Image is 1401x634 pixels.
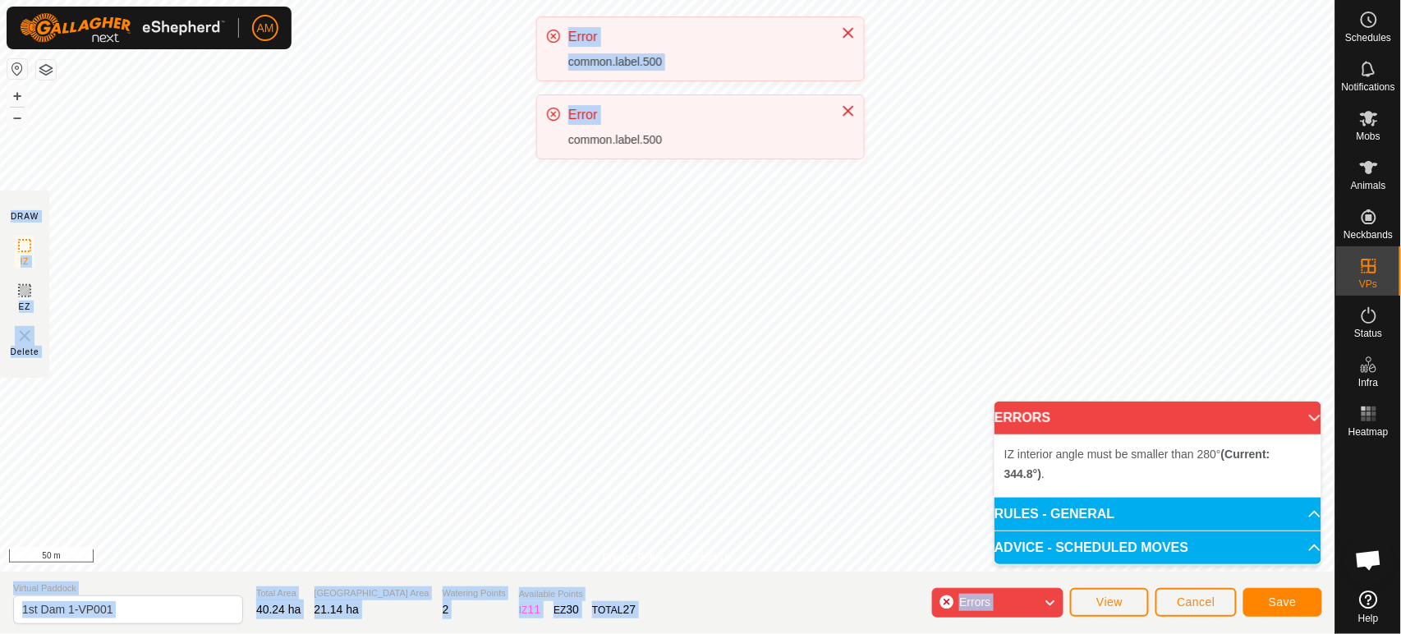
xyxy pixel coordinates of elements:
span: 2 [443,603,449,616]
span: Virtual Paddock [13,581,243,595]
span: Schedules [1345,33,1391,43]
a: Contact Us [684,550,733,565]
div: DRAW [11,210,39,223]
span: EZ [19,301,31,313]
button: Map Layers [36,60,56,80]
a: Open chat [1344,535,1394,585]
p-accordion-content: ERRORS [994,434,1321,497]
p-accordion-header: ERRORS [994,402,1321,434]
p-accordion-header: ADVICE - SCHEDULED MOVES [994,531,1321,564]
button: Cancel [1155,588,1237,617]
a: Help [1336,584,1401,630]
div: Error [568,27,825,47]
span: 30 [567,603,580,616]
span: Save [1269,595,1297,609]
span: ADVICE - SCHEDULED MOVES [994,541,1188,554]
span: Help [1358,613,1379,623]
button: Reset Map [7,59,27,79]
span: Total Area [256,586,301,600]
button: Close [837,99,860,122]
span: RULES - GENERAL [994,508,1115,521]
span: AM [257,20,274,37]
div: TOTAL [592,601,636,618]
span: ERRORS [994,411,1050,425]
span: Mobs [1357,131,1380,141]
button: – [7,108,27,127]
span: 27 [623,603,636,616]
img: Gallagher Logo [20,13,225,43]
span: Watering Points [443,586,506,600]
span: 11 [528,603,541,616]
p-accordion-header: RULES - GENERAL [994,498,1321,531]
div: common.label.500 [568,53,825,71]
span: 21.14 ha [315,603,360,616]
span: Heatmap [1348,427,1389,437]
span: [GEOGRAPHIC_DATA] Area [315,586,429,600]
span: Errors [959,595,990,609]
span: VPs [1359,279,1377,289]
span: IZ interior angle must be smaller than 280° . [1004,448,1270,480]
span: Infra [1358,378,1378,388]
span: Neckbands [1344,230,1393,240]
button: Save [1243,588,1322,617]
span: Status [1354,328,1382,338]
a: Privacy Policy [603,550,664,565]
span: Notifications [1342,82,1395,92]
img: VP [15,326,34,346]
span: Cancel [1177,595,1215,609]
span: Delete [11,346,39,358]
div: EZ [554,601,579,618]
span: View [1096,595,1123,609]
span: 40.24 ha [256,603,301,616]
span: Available Points [519,587,636,601]
span: IZ [21,255,30,268]
div: Error [568,105,825,125]
div: IZ [519,601,540,618]
button: Close [837,21,860,44]
button: View [1070,588,1149,617]
span: Animals [1351,181,1386,191]
button: + [7,86,27,106]
div: common.label.500 [568,131,825,149]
